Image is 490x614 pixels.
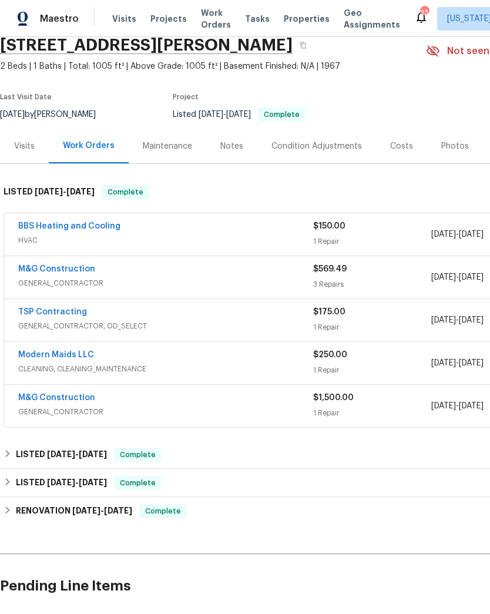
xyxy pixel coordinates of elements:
[18,222,120,230] a: BBS Heating and Cooling
[313,351,347,359] span: $250.00
[18,363,313,375] span: CLEANING, CLEANING_MAINTENANCE
[35,187,95,196] span: -
[245,15,270,23] span: Tasks
[284,13,330,25] span: Properties
[112,13,136,25] span: Visits
[313,394,354,402] span: $1,500.00
[18,277,313,289] span: GENERAL_CONTRACTOR
[459,359,484,367] span: [DATE]
[4,185,95,199] h6: LISTED
[16,504,132,518] h6: RENOVATION
[431,314,484,326] span: -
[313,236,431,247] div: 1 Repair
[173,110,306,119] span: Listed
[16,448,107,462] h6: LISTED
[104,506,132,515] span: [DATE]
[47,478,107,486] span: -
[459,402,484,410] span: [DATE]
[431,402,456,410] span: [DATE]
[344,7,400,31] span: Geo Assignments
[115,449,160,461] span: Complete
[459,230,484,239] span: [DATE]
[220,140,243,152] div: Notes
[18,406,313,418] span: GENERAL_CONTRACTOR
[313,407,431,419] div: 1 Repair
[150,13,187,25] span: Projects
[313,265,347,273] span: $569.49
[431,357,484,369] span: -
[259,111,304,118] span: Complete
[420,7,428,19] div: 33
[18,234,313,246] span: HVAC
[313,308,345,316] span: $175.00
[18,265,95,273] a: M&G Construction
[431,271,484,283] span: -
[199,110,223,119] span: [DATE]
[63,140,115,152] div: Work Orders
[18,320,313,332] span: GENERAL_CONTRACTOR, OD_SELECT
[115,477,160,489] span: Complete
[313,364,431,376] div: 1 Repair
[18,351,94,359] a: Modern Maids LLC
[79,478,107,486] span: [DATE]
[199,110,251,119] span: -
[16,476,107,490] h6: LISTED
[40,13,79,25] span: Maestro
[431,229,484,240] span: -
[18,308,87,316] a: TSP Contracting
[313,279,431,290] div: 3 Repairs
[72,506,132,515] span: -
[47,450,75,458] span: [DATE]
[293,35,314,56] button: Copy Address
[390,140,413,152] div: Costs
[313,222,345,230] span: $150.00
[66,187,95,196] span: [DATE]
[143,140,192,152] div: Maintenance
[103,186,148,198] span: Complete
[431,359,456,367] span: [DATE]
[79,450,107,458] span: [DATE]
[271,140,362,152] div: Condition Adjustments
[431,400,484,412] span: -
[47,450,107,458] span: -
[226,110,251,119] span: [DATE]
[313,321,431,333] div: 1 Repair
[140,505,186,517] span: Complete
[35,187,63,196] span: [DATE]
[459,273,484,281] span: [DATE]
[459,316,484,324] span: [DATE]
[14,140,35,152] div: Visits
[18,394,95,402] a: M&G Construction
[47,478,75,486] span: [DATE]
[431,273,456,281] span: [DATE]
[431,230,456,239] span: [DATE]
[72,506,100,515] span: [DATE]
[201,7,231,31] span: Work Orders
[441,140,469,152] div: Photos
[173,93,199,100] span: Project
[431,316,456,324] span: [DATE]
